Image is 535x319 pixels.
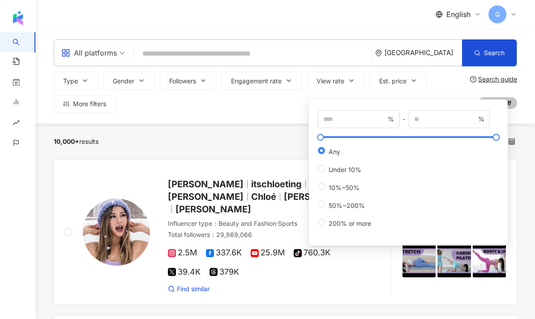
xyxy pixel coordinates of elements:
[251,179,302,190] span: itschloeting
[160,72,216,90] button: Followers
[284,191,360,202] span: [PERSON_NAME]
[83,198,150,266] img: KOL Avatar
[103,72,154,90] button: Gender
[446,9,471,19] span: English
[278,220,297,227] span: Sports
[251,248,285,258] span: 25.9M
[437,244,471,277] img: post-image
[399,114,409,124] span: -
[13,114,20,134] span: rise
[175,204,251,215] span: [PERSON_NAME]
[402,244,436,277] img: post-image
[478,114,484,124] span: %
[168,248,197,258] span: 2.5M
[370,72,427,90] button: Est. price
[168,267,201,277] span: 39.4K
[168,179,244,190] span: [PERSON_NAME]
[54,159,517,305] a: KOL Avatar[PERSON_NAME]itschloetingchloe_t[PERSON_NAME]Chloé[PERSON_NAME][PERSON_NAME]Influencer ...
[54,138,98,145] div: results
[231,78,282,85] span: Engagement rate
[61,48,70,57] span: appstore
[251,191,276,202] span: Chloé
[63,78,78,85] span: Type
[222,72,302,90] button: Engagement rate
[54,138,79,145] span: 10,000+
[218,220,276,227] span: Beauty and Fashion
[168,191,244,202] span: [PERSON_NAME]
[325,184,363,191] span: 10%~50%
[54,95,116,113] button: More filters
[473,244,506,277] img: post-image
[13,32,45,53] a: search
[177,285,210,293] span: Find similar
[462,39,517,66] button: Search
[11,11,25,25] img: logo icon
[385,49,462,56] div: [GEOGRAPHIC_DATA]
[325,166,365,173] span: Under 10%
[484,49,505,56] span: Search
[325,202,368,209] span: 50%~200%
[379,78,407,85] span: Est. price
[470,76,476,82] span: question-circle
[54,72,98,90] button: Type
[478,76,517,83] div: Search guide
[168,219,365,228] div: Influencer type ：
[113,78,134,85] span: Gender
[168,230,365,239] div: Total followers ： 29,869,066
[294,248,330,258] span: 760.3K
[61,46,117,60] div: All platforms
[73,100,106,108] span: More filters
[375,50,382,56] span: environment
[307,72,364,90] button: View rate
[388,114,394,124] span: %
[325,148,344,155] span: Any
[169,78,196,85] span: Followers
[276,220,278,227] span: ·
[325,220,375,227] span: 200% or more
[210,267,239,277] span: 379K
[168,285,210,293] a: Find similar
[495,9,500,19] span: G
[317,78,344,85] span: View rate
[206,248,242,258] span: 337.6K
